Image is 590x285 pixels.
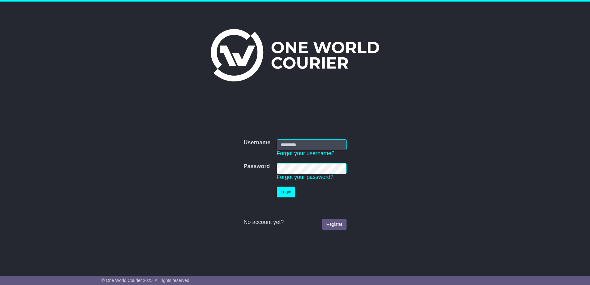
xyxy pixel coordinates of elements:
img: One World [211,29,379,81]
label: Password [243,163,270,170]
button: Login [277,187,295,197]
span: © One World Courier 2025. All rights reserved. [102,278,191,283]
a: Forgot your username? [277,150,334,156]
a: Register [322,219,346,230]
a: Forgot your password? [277,174,334,180]
label: Username [243,139,270,146]
div: No account yet? [243,219,346,226]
